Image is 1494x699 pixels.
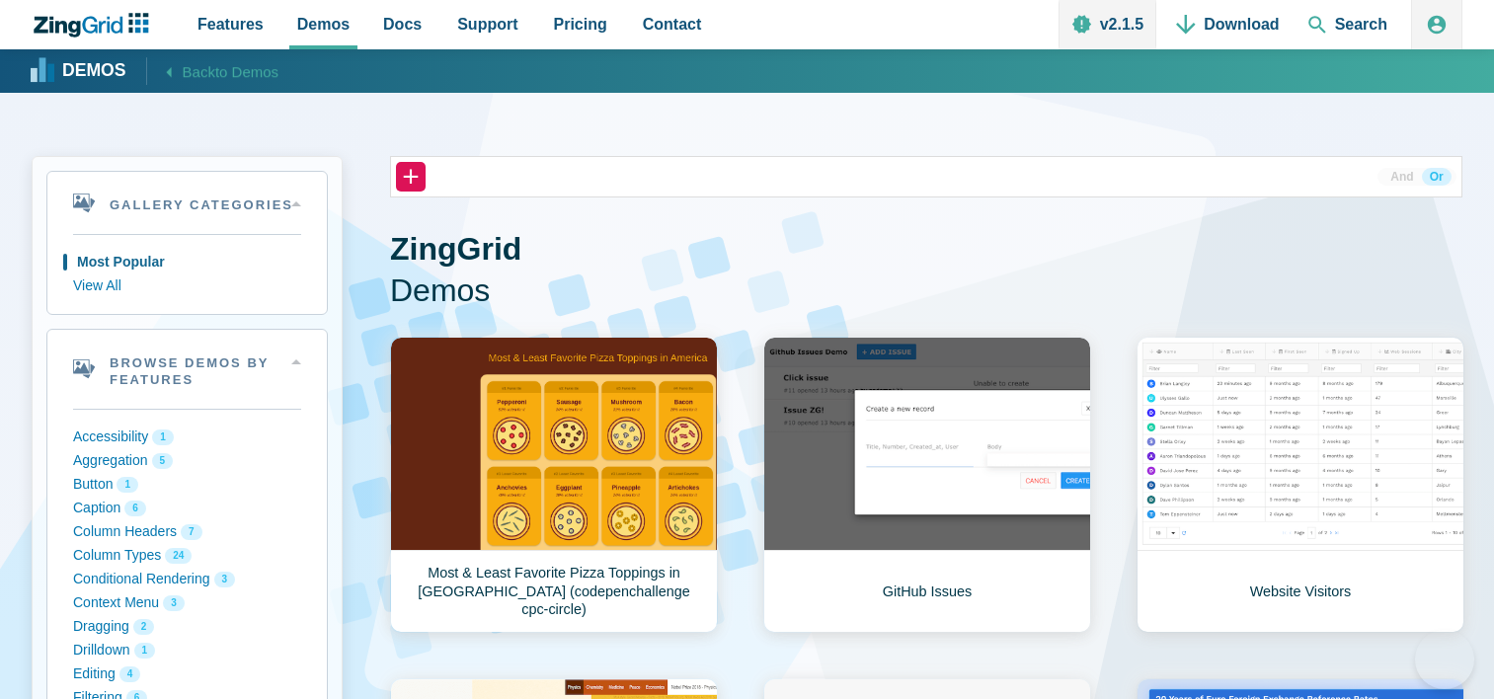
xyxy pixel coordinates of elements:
[73,251,301,274] button: Most Popular
[73,473,301,497] button: Button 1
[396,162,426,192] button: +
[183,59,279,84] span: Back
[390,337,718,633] a: Most & Least Favorite Pizza Toppings in [GEOGRAPHIC_DATA] (codepenchallenge cpc-circle)
[390,231,521,267] strong: ZingGrid
[146,57,279,84] a: Backto Demos
[62,62,126,80] strong: Demos
[73,449,301,473] button: Aggregation 5
[1382,168,1421,186] button: And
[1422,168,1452,186] button: Or
[73,639,301,662] button: Drilldown 1
[47,172,327,234] summary: Gallery Categories
[73,568,301,591] button: Conditional Rendering 3
[34,56,126,86] a: Demos
[32,13,159,38] a: ZingChart Logo. Click to return to the homepage
[763,337,1091,633] a: GitHub Issues
[390,271,1462,312] span: Demos
[73,520,301,544] button: Column Headers 7
[73,591,301,615] button: Context Menu 3
[197,11,264,38] span: Features
[73,426,301,449] button: Accessibility 1
[73,497,301,520] button: Caption 6
[1415,630,1474,689] iframe: Help Scout Beacon - Open
[73,544,301,568] button: Column Types 24
[383,11,422,38] span: Docs
[1137,337,1464,633] a: Website Visitors
[297,11,350,38] span: Demos
[643,11,702,38] span: Contact
[47,330,327,409] summary: Browse Demos By Features
[73,615,301,639] button: Dragging 2
[554,11,607,38] span: Pricing
[215,63,278,80] span: to Demos
[457,11,517,38] span: Support
[73,662,301,686] button: Editing 4
[73,274,301,298] button: View All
